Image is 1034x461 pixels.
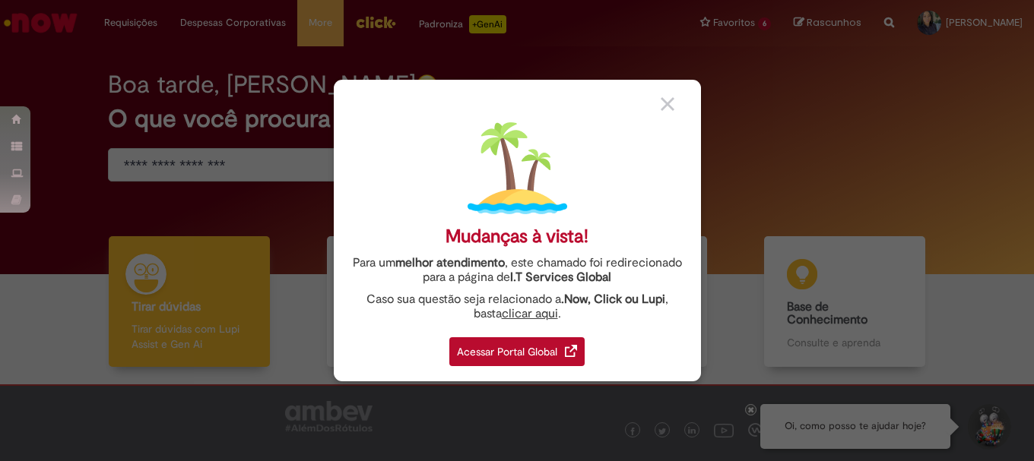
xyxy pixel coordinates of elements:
[510,261,611,285] a: I.T Services Global
[502,298,558,321] a: clicar aqui
[561,292,665,307] strong: .Now, Click ou Lupi
[345,292,690,321] div: Caso sua questão seja relacionado a , basta .
[565,345,577,357] img: redirect_link.png
[395,255,505,270] strong: melhor atendimento
[661,97,674,111] img: close_button_grey.png
[449,337,585,366] div: Acessar Portal Global
[446,226,588,248] div: Mudanças à vista!
[449,329,585,366] a: Acessar Portal Global
[468,118,567,218] img: island.png
[345,256,690,285] div: Para um , este chamado foi redirecionado para a página de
